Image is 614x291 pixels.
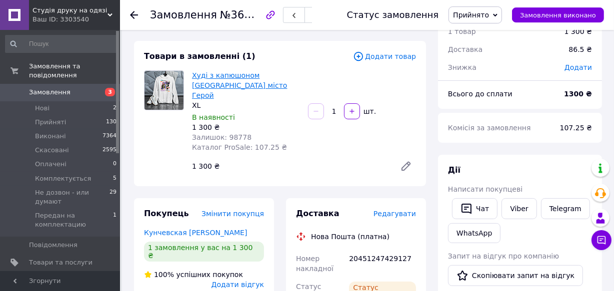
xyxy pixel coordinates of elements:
[113,211,116,229] span: 1
[396,156,416,176] a: Редагувати
[564,63,592,71] span: Додати
[361,106,377,116] div: шт.
[192,100,300,110] div: XL
[105,88,115,96] span: 3
[448,90,512,98] span: Всього до сплати
[144,229,247,237] a: Кунчевская [PERSON_NAME]
[448,124,531,132] span: Комісія за замовлення
[106,118,116,127] span: 130
[541,198,590,219] a: Telegram
[308,232,392,242] div: Нова Пошта (платна)
[154,271,174,279] span: 100%
[448,27,476,35] span: 1 товар
[102,132,116,141] span: 7364
[192,113,235,121] span: В наявності
[35,188,109,206] span: Не дозвон - или думают
[501,198,536,219] a: Viber
[192,143,287,151] span: Каталог ProSale: 107.25 ₴
[5,35,117,53] input: Пошук
[32,6,107,15] span: Студія друку на одязі
[347,250,418,278] div: 20451247429127
[35,132,66,141] span: Виконані
[373,210,416,218] span: Редагувати
[353,51,416,62] span: Додати товар
[448,45,482,53] span: Доставка
[448,185,522,193] span: Написати покупцеві
[35,160,66,169] span: Оплачені
[130,10,138,20] div: Повернутися назад
[220,8,291,21] span: №361616929
[563,38,598,60] div: 86.5 ₴
[29,88,70,97] span: Замовлення
[448,63,476,71] span: Знижка
[564,90,592,98] b: 1300 ₴
[35,146,69,155] span: Скасовані
[452,198,497,219] button: Чат
[35,211,113,229] span: Передан на комплектацию
[192,71,287,99] a: Худі з капюшоном [GEOGRAPHIC_DATA] місто Герой
[144,51,255,61] span: Товари в замовленні (1)
[448,252,559,260] span: Запит на відгук про компанію
[188,159,392,173] div: 1 300 ₴
[35,174,91,183] span: Комплектується
[347,10,439,20] div: Статус замовлення
[144,242,264,262] div: 1 замовлення у вас на 1 300 ₴
[448,265,583,286] button: Скопіювати запит на відгук
[35,104,49,113] span: Нові
[102,146,116,155] span: 2595
[520,11,596,19] span: Замовлення виконано
[150,9,217,21] span: Замовлення
[201,210,264,218] span: Змінити покупця
[192,122,300,132] div: 1 300 ₴
[144,270,243,280] div: успішних покупок
[32,15,120,24] div: Ваш ID: 3303540
[29,241,77,250] span: Повідомлення
[109,188,116,206] span: 29
[29,258,92,267] span: Товари та послуги
[192,133,251,141] span: Залишок: 98778
[560,124,592,132] span: 107.25 ₴
[29,62,120,80] span: Замовлення та повідомлення
[296,255,333,273] span: Номер накладної
[211,281,264,289] span: Додати відгук
[296,209,339,218] span: Доставка
[448,165,460,175] span: Дії
[453,11,489,19] span: Прийнято
[144,209,189,218] span: Покупець
[113,160,116,169] span: 0
[591,230,611,250] button: Чат з покупцем
[35,118,66,127] span: Прийняті
[564,26,592,36] div: 1 300 ₴
[113,104,116,113] span: 2
[144,71,183,110] img: Худі з капюшоном Харків місто Герой
[448,223,500,243] a: WhatsApp
[113,174,116,183] span: 5
[512,7,604,22] button: Замовлення виконано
